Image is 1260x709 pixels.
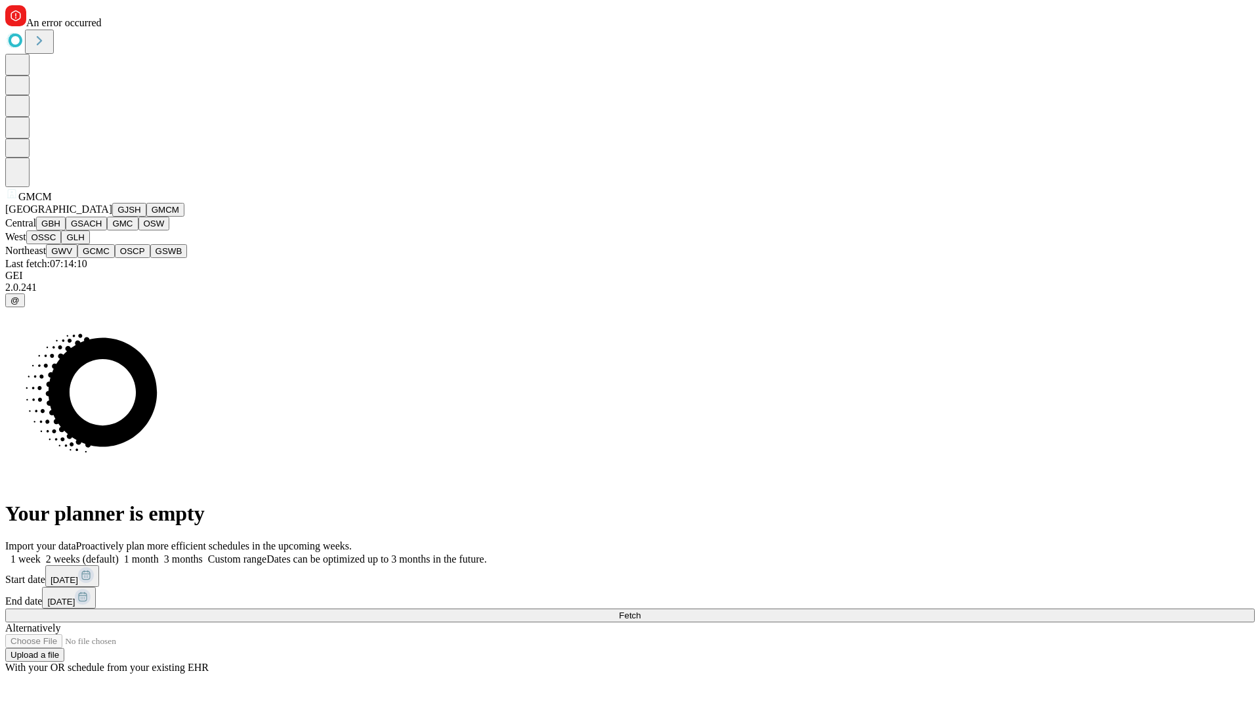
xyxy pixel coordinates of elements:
span: 1 week [10,553,41,565]
div: End date [5,587,1255,609]
span: West [5,231,26,242]
span: GMCM [18,191,52,202]
div: 2.0.241 [5,282,1255,293]
button: Fetch [5,609,1255,622]
span: Alternatively [5,622,60,634]
button: GMC [107,217,138,230]
button: GJSH [112,203,146,217]
span: @ [10,295,20,305]
button: GSWB [150,244,188,258]
span: [GEOGRAPHIC_DATA] [5,204,112,215]
button: OSW [138,217,170,230]
h1: Your planner is empty [5,502,1255,526]
button: OSSC [26,230,62,244]
button: GCMC [77,244,115,258]
span: [DATE] [47,597,75,607]
button: @ [5,293,25,307]
button: GBH [36,217,66,230]
span: Last fetch: 07:14:10 [5,258,87,269]
span: Northeast [5,245,46,256]
span: Proactively plan more efficient schedules in the upcoming weeks. [76,540,352,551]
button: Upload a file [5,648,64,662]
span: 2 weeks (default) [46,553,119,565]
span: Import your data [5,540,76,551]
button: [DATE] [45,565,99,587]
button: GMCM [146,203,184,217]
span: 3 months [164,553,203,565]
span: With your OR schedule from your existing EHR [5,662,209,673]
button: OSCP [115,244,150,258]
span: Central [5,217,36,228]
div: Start date [5,565,1255,587]
span: Dates can be optimized up to 3 months in the future. [266,553,486,565]
div: GEI [5,270,1255,282]
span: Custom range [208,553,266,565]
span: An error occurred [26,17,102,28]
button: GWV [46,244,77,258]
span: Fetch [619,611,640,620]
button: GLH [61,230,89,244]
button: GSACH [66,217,107,230]
span: [DATE] [51,575,78,585]
button: [DATE] [42,587,96,609]
span: 1 month [124,553,159,565]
